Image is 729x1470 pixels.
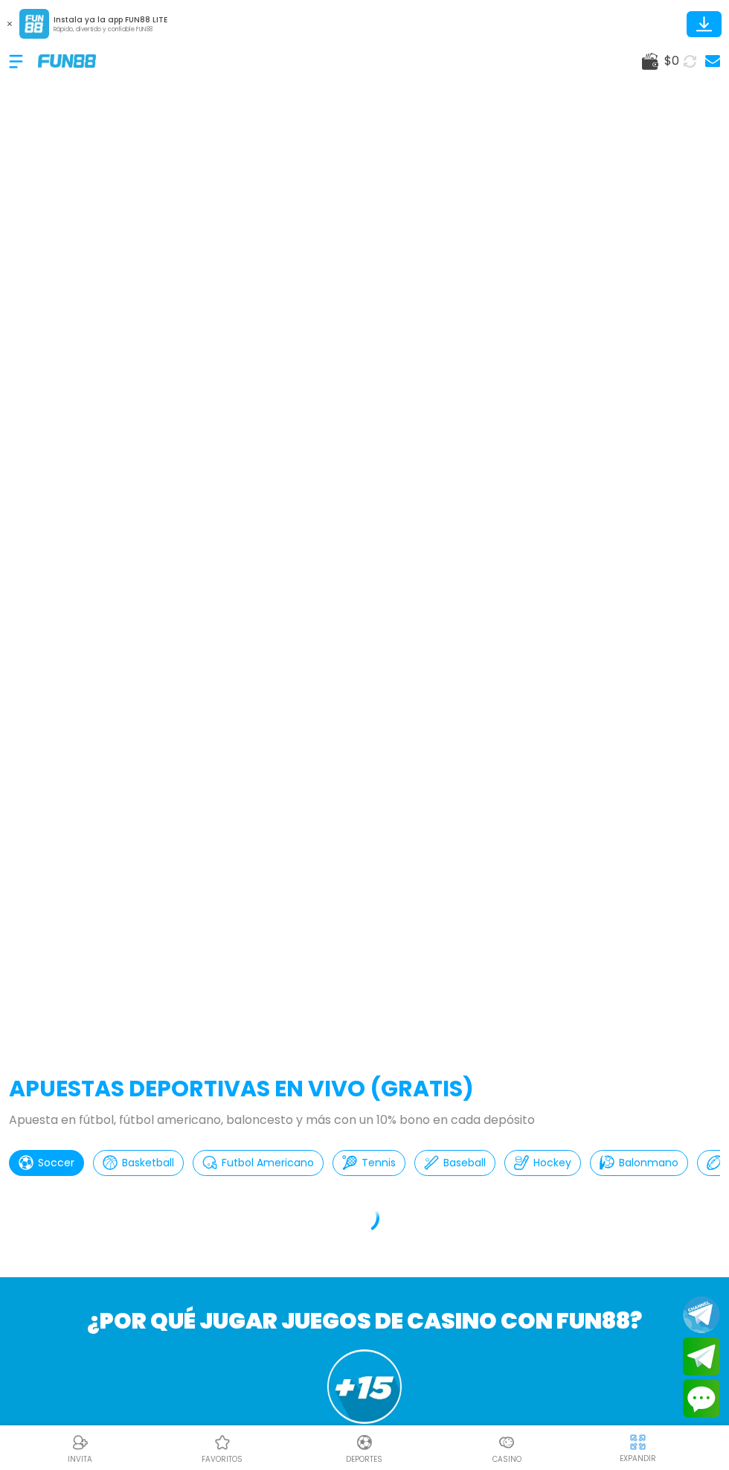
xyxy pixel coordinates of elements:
[683,1295,720,1334] button: Join telegram channel
[71,1434,89,1451] img: Referral
[68,1454,92,1465] p: INVITA
[492,1454,521,1465] p: Casino
[414,1150,495,1176] button: Baseball
[333,1150,405,1176] button: Tennis
[620,1453,656,1464] p: EXPANDIR
[436,1431,578,1465] a: CasinoCasinoCasino
[362,1155,396,1171] p: Tennis
[213,1434,231,1451] img: Casino Favoritos
[590,1150,688,1176] button: Balonmano
[93,1150,184,1176] button: Basketball
[346,1454,382,1465] p: Deportes
[202,1454,243,1465] p: favoritos
[38,54,96,67] img: Company Logo
[38,1155,74,1171] p: Soccer
[356,1434,373,1451] img: Deportes
[293,1431,435,1465] a: DeportesDeportesDeportes
[9,1431,151,1465] a: ReferralReferralINVITA
[54,14,167,25] p: Instala ya la app FUN88 LITE
[504,1150,581,1176] button: Hockey
[683,1338,720,1376] button: Join telegram
[664,52,679,70] span: $ 0
[9,1304,720,1338] h2: ¿POR QUÉ JUGAR JUEGOS DE CASINO CON FUN88?
[9,1150,84,1176] button: Soccer
[533,1155,571,1171] p: Hockey
[9,1072,720,1105] h2: APUESTAS DEPORTIVAS EN VIVO (gratis)
[443,1155,486,1171] p: Baseball
[9,1111,720,1129] p: Apuesta en fútbol, fútbol americano, baloncesto y más con un 10% bono en cada depósito
[619,1155,678,1171] p: Balonmano
[193,1150,324,1176] button: Futbol Americano
[327,1349,402,1424] img: +15 Años de Experiencia
[54,25,167,34] p: Rápido, divertido y confiable FUN88
[19,9,49,39] img: App Logo
[498,1434,516,1451] img: Casino
[151,1431,293,1465] a: Casino FavoritosCasino Favoritosfavoritos
[629,1433,647,1451] img: hide
[683,1379,720,1418] button: Contact customer service
[122,1155,174,1171] p: Basketball
[222,1155,314,1171] p: Futbol Americano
